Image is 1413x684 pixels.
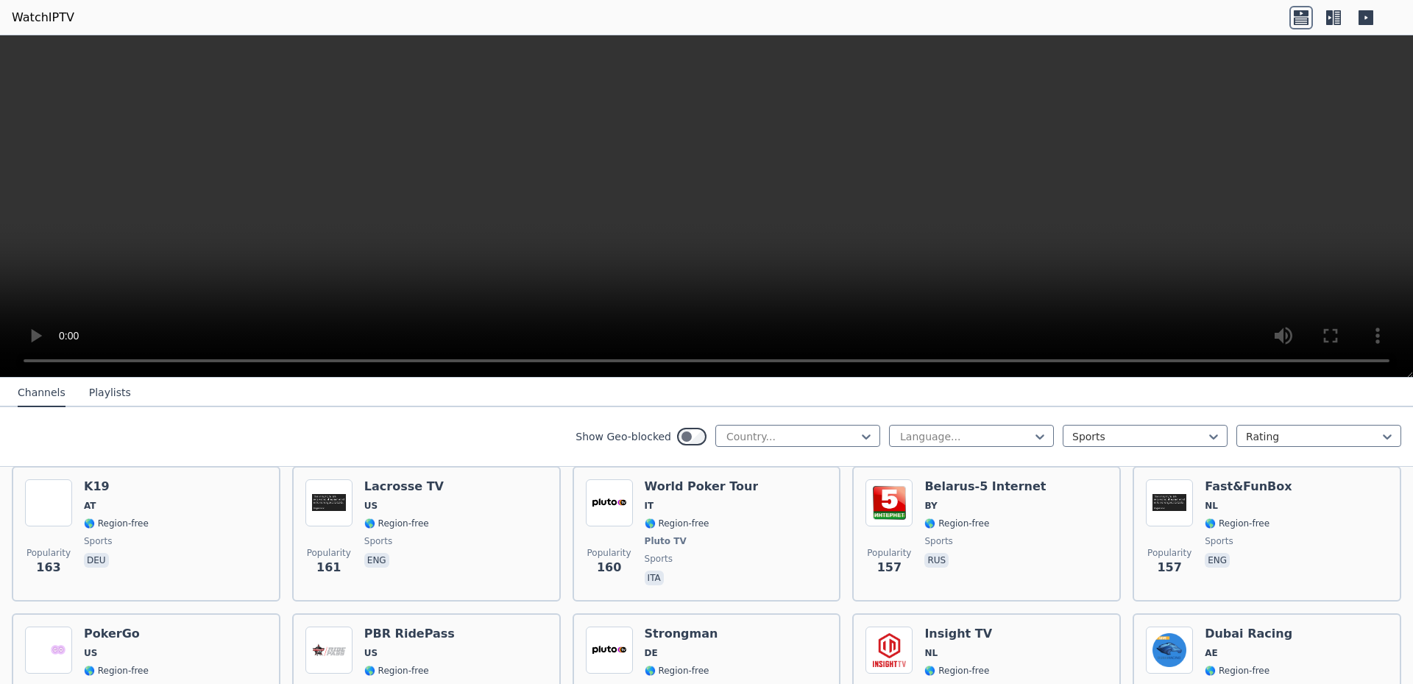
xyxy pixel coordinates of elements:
[1146,627,1193,674] img: Dubai Racing
[587,547,631,559] span: Popularity
[1205,665,1269,677] span: 🌎 Region-free
[645,553,673,565] span: sports
[25,627,72,674] img: PokerGo
[645,627,718,641] h6: Strongman
[645,665,709,677] span: 🌎 Region-free
[645,500,654,512] span: IT
[305,627,353,674] img: PBR RidePass
[576,429,671,444] label: Show Geo-blocked
[364,665,429,677] span: 🌎 Region-free
[84,665,149,677] span: 🌎 Region-free
[25,479,72,526] img: K19
[1205,479,1292,494] h6: Fast&FunBox
[1147,547,1191,559] span: Popularity
[305,479,353,526] img: Lacrosse TV
[924,535,952,547] span: sports
[877,559,902,577] span: 157
[89,379,131,407] button: Playlists
[924,647,938,659] span: NL
[645,571,664,585] p: ita
[364,535,392,547] span: sports
[924,553,949,568] p: rus
[867,547,911,559] span: Popularity
[84,518,149,529] span: 🌎 Region-free
[316,559,341,577] span: 161
[307,547,351,559] span: Popularity
[1205,553,1230,568] p: eng
[924,665,989,677] span: 🌎 Region-free
[84,647,97,659] span: US
[597,559,621,577] span: 160
[84,479,149,494] h6: K19
[1205,500,1218,512] span: NL
[645,518,709,529] span: 🌎 Region-free
[1146,479,1193,526] img: Fast&FunBox
[1205,535,1233,547] span: sports
[84,627,149,641] h6: PokerGo
[1205,518,1269,529] span: 🌎 Region-free
[924,627,992,641] h6: Insight TV
[645,479,759,494] h6: World Poker Tour
[586,479,633,526] img: World Poker Tour
[924,500,937,512] span: BY
[36,559,60,577] span: 163
[12,9,74,27] a: WatchIPTV
[364,500,378,512] span: US
[586,627,633,674] img: Strongman
[924,518,989,529] span: 🌎 Region-free
[26,547,71,559] span: Popularity
[924,479,1046,494] h6: Belarus-5 Internet
[1205,647,1217,659] span: AE
[1157,559,1181,577] span: 157
[84,500,96,512] span: AT
[865,627,913,674] img: Insight TV
[84,535,112,547] span: sports
[364,553,389,568] p: eng
[364,647,378,659] span: US
[84,553,109,568] p: deu
[645,535,687,547] span: Pluto TV
[645,647,658,659] span: DE
[865,479,913,526] img: Belarus-5 Internet
[1205,627,1292,641] h6: Dubai Racing
[364,518,429,529] span: 🌎 Region-free
[18,379,65,407] button: Channels
[364,627,455,641] h6: PBR RidePass
[364,479,444,494] h6: Lacrosse TV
